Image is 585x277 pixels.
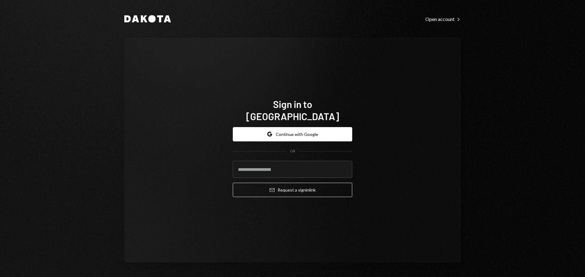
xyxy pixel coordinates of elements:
[425,16,461,22] a: Open account
[233,127,352,141] button: Continue with Google
[233,183,352,197] button: Request a signinlink
[290,149,295,154] div: OR
[233,98,352,122] h1: Sign in to [GEOGRAPHIC_DATA]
